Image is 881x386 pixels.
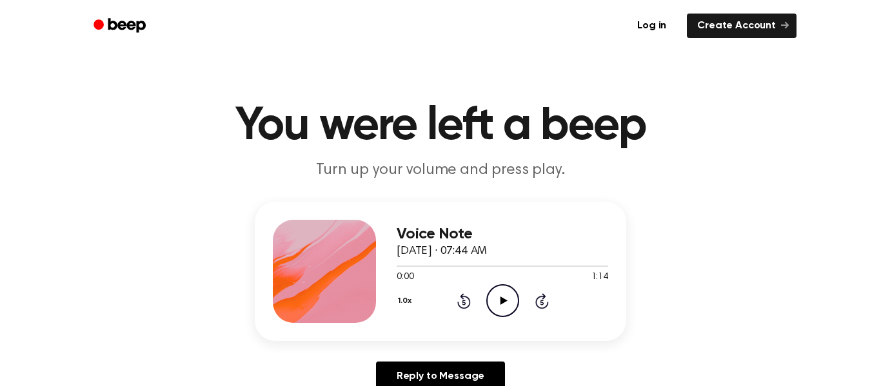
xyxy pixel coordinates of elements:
p: Turn up your volume and press play. [193,160,688,181]
a: Beep [84,14,157,39]
span: 0:00 [397,271,413,284]
a: Create Account [687,14,797,38]
span: [DATE] · 07:44 AM [397,246,487,257]
button: 1.0x [397,290,416,312]
a: Log in [624,11,679,41]
h1: You were left a beep [110,103,771,150]
span: 1:14 [591,271,608,284]
h3: Voice Note [397,226,608,243]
